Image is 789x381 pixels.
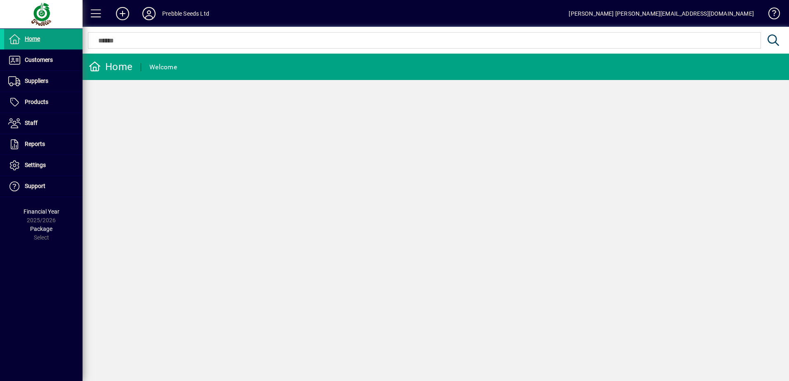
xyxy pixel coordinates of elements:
a: Products [4,92,83,113]
span: Settings [25,162,46,168]
div: Home [89,60,132,73]
div: Welcome [149,61,177,74]
span: Customers [25,56,53,63]
span: Home [25,35,40,42]
button: Profile [136,6,162,21]
span: Support [25,183,45,189]
span: Products [25,99,48,105]
span: Suppliers [25,78,48,84]
a: Settings [4,155,83,176]
a: Knowledge Base [762,2,779,28]
a: Staff [4,113,83,134]
div: Prebble Seeds Ltd [162,7,209,20]
a: Customers [4,50,83,71]
a: Support [4,176,83,197]
span: Package [30,226,52,232]
span: Staff [25,120,38,126]
div: [PERSON_NAME] [PERSON_NAME][EMAIL_ADDRESS][DOMAIN_NAME] [569,7,754,20]
span: Financial Year [24,208,59,215]
span: Reports [25,141,45,147]
a: Reports [4,134,83,155]
button: Add [109,6,136,21]
a: Suppliers [4,71,83,92]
